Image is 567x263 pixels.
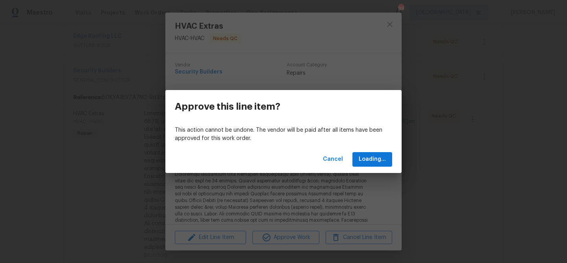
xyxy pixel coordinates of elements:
[175,101,280,112] h3: Approve this line item?
[359,154,386,164] span: Loading...
[175,126,392,143] p: This action cannot be undone. The vendor will be paid after all items have been approved for this...
[320,152,346,167] button: Cancel
[323,154,343,164] span: Cancel
[352,152,392,167] button: Loading...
